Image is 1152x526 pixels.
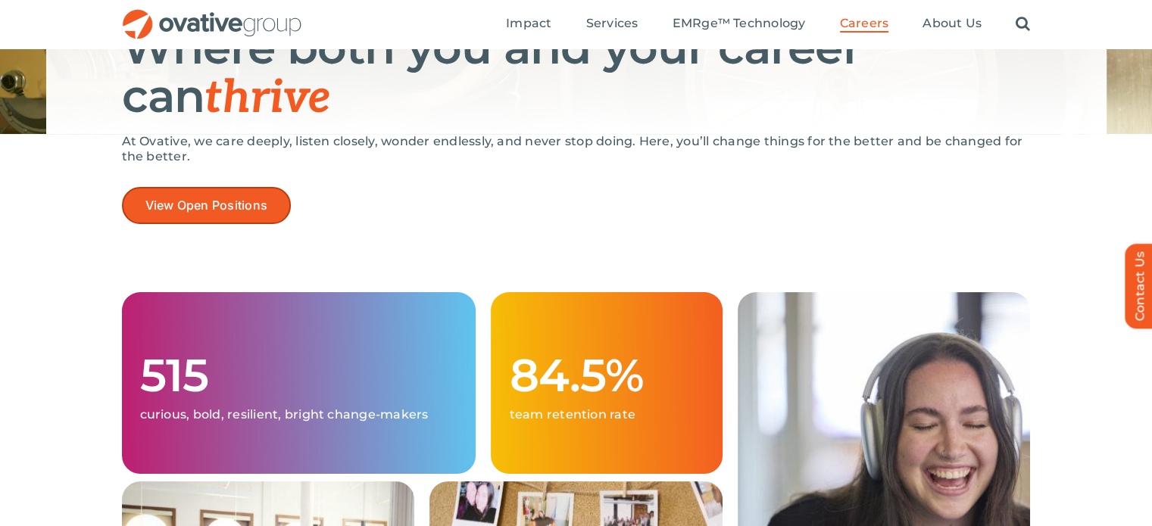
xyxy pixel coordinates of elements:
a: EMRge™ Technology [672,16,805,33]
p: team retention rate [509,407,704,422]
a: About Us [923,16,982,33]
a: Services [586,16,638,33]
span: EMRge™ Technology [672,16,805,31]
a: Careers [840,16,889,33]
h1: 515 [140,351,458,400]
a: Impact [506,16,551,33]
span: Careers [840,16,889,31]
span: About Us [923,16,982,31]
span: thrive [204,71,331,126]
p: curious, bold, resilient, bright change-makers [140,407,458,422]
span: Impact [506,16,551,31]
h1: 84.5% [509,351,704,400]
a: View Open Positions [122,187,292,224]
span: View Open Positions [145,198,268,213]
h1: Where both you and your career can [122,23,1031,123]
p: At Ovative, we care deeply, listen closely, wonder endlessly, and never stop doing. Here, you’ll ... [122,134,1031,164]
span: Services [586,16,638,31]
a: Search [1016,16,1030,33]
a: OG_Full_horizontal_RGB [121,8,303,22]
